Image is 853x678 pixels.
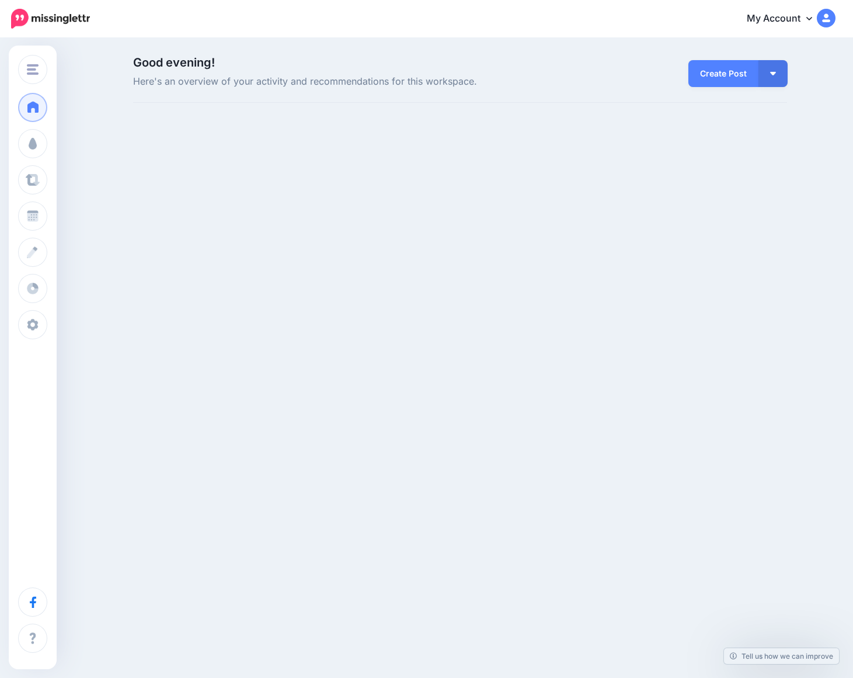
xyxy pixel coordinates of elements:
[27,64,39,75] img: menu.png
[770,72,776,75] img: arrow-down-white.png
[735,5,835,33] a: My Account
[688,60,758,87] a: Create Post
[133,74,563,89] span: Here's an overview of your activity and recommendations for this workspace.
[133,55,215,69] span: Good evening!
[11,9,90,29] img: Missinglettr
[724,648,839,664] a: Tell us how we can improve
